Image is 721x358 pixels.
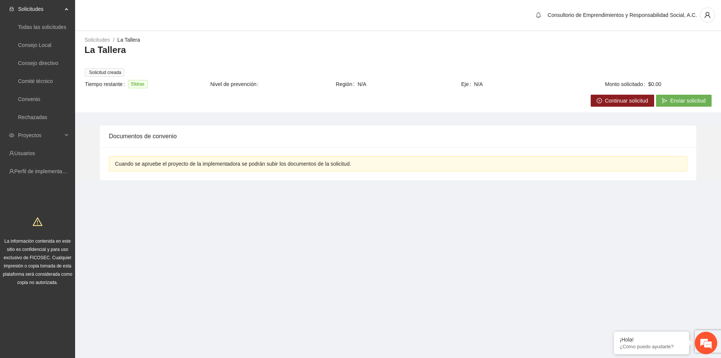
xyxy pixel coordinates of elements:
span: bell [533,12,544,18]
span: N/A [357,80,460,88]
div: Minimizar ventana de chat en vivo [123,4,141,22]
a: Comité técnico [18,78,53,84]
a: Usuarios [14,150,35,156]
span: warning [33,217,42,227]
p: ¿Cómo puedo ayudarte? [620,344,683,349]
a: Rechazadas [18,114,47,120]
span: eye [9,133,14,138]
button: sendEnviar solicitud [656,95,712,107]
span: Eje [461,80,474,88]
div: ¡Hola! [620,337,683,343]
span: Monto solicitado [605,80,648,88]
a: Consejo Local [18,42,51,48]
span: user [700,12,715,18]
a: Solicitudes [84,37,110,43]
span: Enviar solicitud [670,97,706,105]
button: right-circleContinuar solicitud [591,95,654,107]
span: Solicitudes [18,2,62,17]
a: Consejo directivo [18,60,58,66]
span: Continuar solicitud [605,97,648,105]
a: Todas las solicitudes [18,24,66,30]
span: Proyectos [18,128,62,143]
span: / [113,37,115,43]
div: Cuando se apruebe el proyecto de la implementadora se podrán subir los documentos de la solicitud. [115,160,681,168]
span: right-circle [597,98,602,104]
span: Nivel de prevención [210,80,262,88]
span: Solicitud creada [85,68,124,77]
span: 59 día s [128,80,148,88]
span: inbox [9,6,14,12]
div: Documentos de convenio [109,125,687,147]
span: Región [336,80,357,88]
h3: La Tallera [84,44,712,56]
span: Estamos en línea. [44,100,104,176]
a: Perfil de implementadora [14,168,73,174]
span: Tiempo restante [85,80,128,88]
span: send [662,98,667,104]
textarea: Escriba su mensaje y pulse “Intro” [4,205,143,231]
a: La Tallera [118,37,140,43]
span: La información contenida en este sitio es confidencial y para uso exclusivo de FICOSEC. Cualquier... [3,239,72,285]
div: Chatee con nosotros ahora [39,38,126,48]
span: $0.00 [648,80,711,88]
button: user [700,8,715,23]
button: bell [532,9,545,21]
a: Convenio [18,96,40,102]
span: N/A [474,80,586,88]
span: Consultorio de Emprendimientos y Responsabilidad Social, A.C. [548,12,697,18]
